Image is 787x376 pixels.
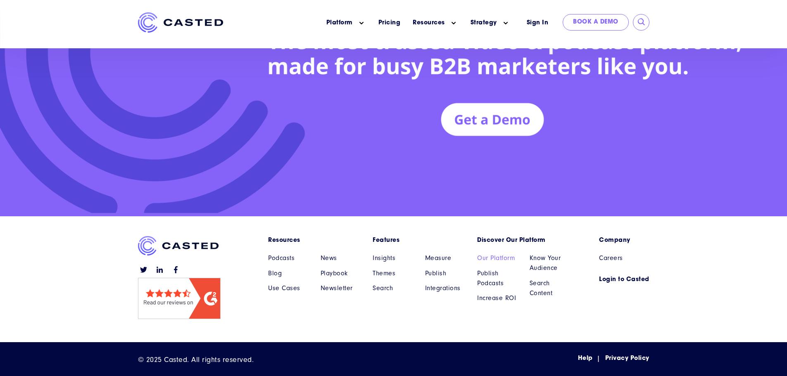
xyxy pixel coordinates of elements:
[599,275,649,284] a: Login to Casted
[477,293,517,303] a: Increase ROI
[268,236,569,318] nav: Main menu
[599,236,649,284] nav: Main menu
[268,283,308,293] a: Use Cases
[425,253,465,263] a: Measure
[373,236,465,245] a: Features
[373,253,413,263] a: Insights
[477,253,517,263] a: Our Platform
[637,18,646,26] input: Submit
[425,268,465,278] a: Publish
[578,354,593,363] a: Help
[563,14,629,31] a: Book a Demo
[268,236,360,245] a: Resources
[138,278,221,319] img: Read Casted reviews on G2
[138,236,219,255] img: Casted_Logo_Horizontal_FullColor_PUR_BLUE
[321,268,361,278] a: Playbook
[373,283,413,293] a: Search
[321,253,361,263] a: News
[378,19,401,27] a: Pricing
[477,268,517,288] a: Publish Podcasts
[530,278,570,298] a: Search Content
[138,312,221,321] a: Read reviews of Casted on G2
[471,19,497,27] a: Strategy
[321,283,361,293] a: Newsletter
[477,236,569,245] a: Discover Our Platform
[599,236,649,245] a: Company
[578,354,649,363] div: Navigation Menu
[268,268,308,278] a: Blog
[138,354,254,365] p: © 2025 Casted. All rights reserved.
[599,253,649,263] a: Careers
[605,354,649,363] a: Privacy Policy
[326,19,353,27] a: Platform
[425,283,465,293] a: Integrations
[413,19,445,27] a: Resources
[530,253,570,273] a: Know Your Audience
[516,14,559,32] a: Sign In
[235,12,516,33] nav: Main menu
[138,12,223,33] img: Casted_Logo_Horizontal_FullColor_PUR_BLUE
[373,268,413,278] a: Themes
[268,253,308,263] a: Podcasts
